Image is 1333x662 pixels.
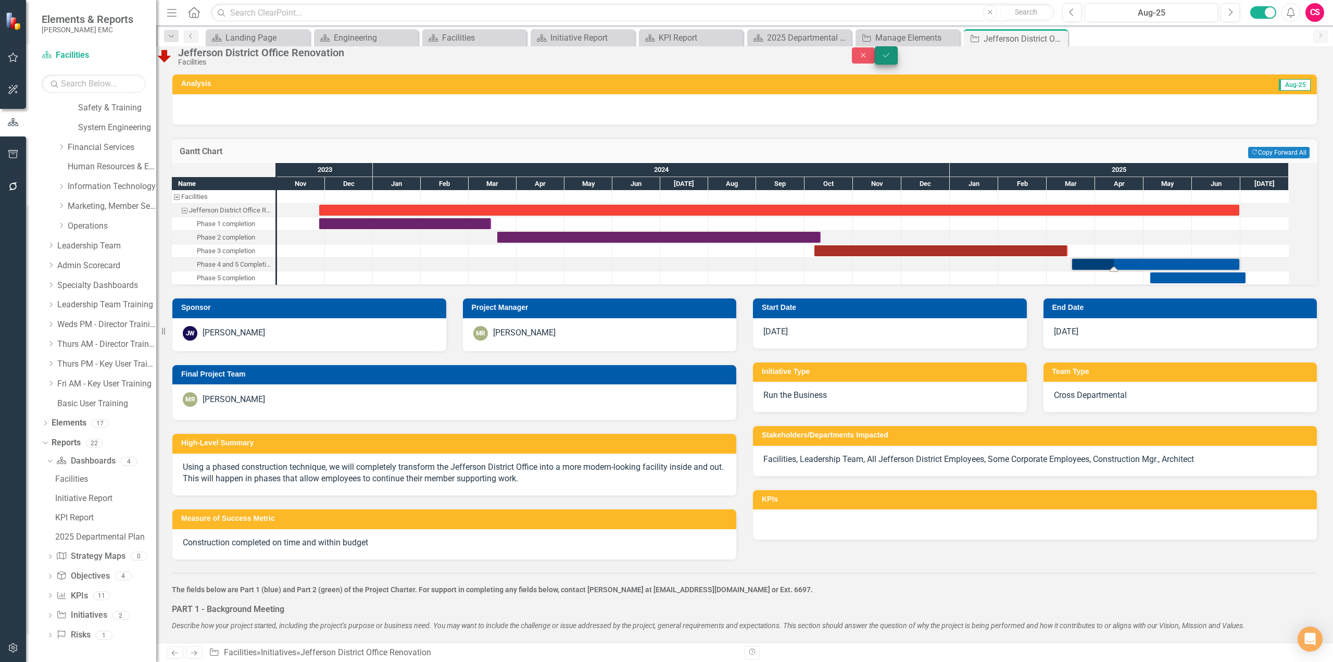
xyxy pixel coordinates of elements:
span: Run the Business [763,390,827,400]
div: 22 [86,439,103,447]
div: Feb [421,177,469,191]
small: [PERSON_NAME] EMC [42,26,133,34]
a: Admin Scorecard [57,260,156,272]
strong: The fields below are Part 1 (blue) and Part 2 (green) of the Project Charter. For support in comp... [172,585,813,594]
a: KPI Report [53,509,156,526]
h3: Gantt Chart [180,147,642,156]
a: Engineering [317,31,416,44]
h3: Start Date [762,304,1022,311]
a: Financial Services [68,142,156,154]
div: Phase 5 completion [197,271,255,285]
div: Aug-25 [1088,7,1214,19]
h3: Measure of Success Metric [181,515,731,522]
div: Engineering [334,31,416,44]
a: Reports [52,437,81,449]
a: Thurs PM - Key User Training [57,358,156,370]
h3: High-Level Summary [181,439,731,447]
div: Manage Elements [875,31,957,44]
div: Jefferson District Office Renovation [984,32,1065,45]
div: Facilities [442,31,524,44]
div: Phase 4 and 5 Completion [172,258,275,271]
div: Jul [660,177,708,191]
span: Search [1015,8,1037,16]
div: Open Intercom Messenger [1298,627,1323,652]
div: Jefferson District Office Renovation [178,47,831,58]
div: 2025 Departmental Plan [55,532,156,542]
div: Task: Start date: 2024-10-07 End date: 2025-03-14 [814,245,1067,256]
h3: Analysis [181,80,721,88]
a: Marketing, Member Services & Government Affairs [68,201,156,213]
div: » » [209,647,737,659]
div: MR [473,326,488,341]
div: Task: Start date: 2023-11-27 End date: 2025-06-30 [172,204,275,217]
img: ClearPoint Strategy [5,11,24,30]
h3: Stakeholders/Departments Impacted [762,431,1312,439]
a: Leadership Team [57,240,156,252]
h3: Final Project Team [181,370,731,378]
h3: KPIs [762,495,1312,503]
a: Information Technology [68,181,156,193]
a: Human Resources & Employee Development [68,161,156,173]
div: [PERSON_NAME] [493,327,556,339]
a: Basic User Training [57,398,156,410]
div: Jun [1192,177,1240,191]
span: Cross Departmental [1054,390,1127,400]
h3: Initiative Type [762,368,1022,376]
div: Task: Start date: 2023-11-27 End date: 2024-03-15 [319,218,491,229]
button: Aug-25 [1085,3,1218,22]
h3: Sponsor [181,304,441,311]
a: Initiatives [261,647,296,657]
div: [PERSON_NAME] [203,327,265,339]
a: Risks [56,629,90,641]
div: Jan [373,177,421,191]
div: Task: Start date: 2023-11-27 End date: 2024-03-15 [172,217,275,231]
a: Objectives [56,570,109,582]
div: Facilities [181,190,208,204]
div: Task: Start date: 2024-03-19 End date: 2024-10-11 [497,232,821,243]
div: 4 [115,572,132,581]
div: Initiative Report [55,494,156,503]
div: Jefferson District Office Renovation [189,204,272,217]
div: Mar [1047,177,1095,191]
div: Apr [517,177,564,191]
div: 2023 [277,163,373,177]
strong: PART 1 - Background Meeting [172,604,284,614]
div: Jefferson District Office Renovation [172,204,275,217]
div: 11 [93,591,110,600]
div: 2024 [373,163,950,177]
div: Facilities [55,474,156,484]
a: Initiative Report [53,490,156,507]
div: Feb [998,177,1047,191]
div: Oct [804,177,853,191]
div: 0 [131,552,147,561]
a: Facilities [53,471,156,488]
input: Search Below... [42,74,146,93]
a: 2025 Departmental Plan [53,529,156,545]
div: Nov [277,177,325,191]
div: Mar [469,177,517,191]
div: Task: Start date: 2023-11-27 End date: 2025-06-30 [319,205,1239,216]
div: 17 [92,419,108,428]
a: Leadership Team Training [57,299,156,311]
a: Landing Page [208,31,307,44]
a: KPIs [56,590,87,602]
div: Jefferson District Office Renovation [300,647,431,657]
a: Initiative Report [533,31,632,44]
div: 2025 Departmental Plan [767,31,849,44]
div: May [564,177,612,191]
div: Name [172,177,275,190]
a: Dashboards [56,455,115,467]
h3: Project Manager [472,304,732,311]
button: Search [1000,5,1052,20]
input: Search ClearPoint... [211,4,1054,22]
div: Aug [708,177,756,191]
div: Task: Start date: 2025-03-17 End date: 2025-06-30 [172,258,275,271]
a: Specialty Dashboards [57,280,156,292]
div: Sep [756,177,804,191]
em: Describe how your project started, including the project’s purpose or business need. You may want... [172,621,1245,630]
div: Phase 2 completion [172,231,275,244]
div: KPI Report [55,513,156,522]
button: Copy Forward All [1248,147,1310,158]
a: System Engineering [78,122,156,134]
span: Aug-25 [1279,79,1311,91]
